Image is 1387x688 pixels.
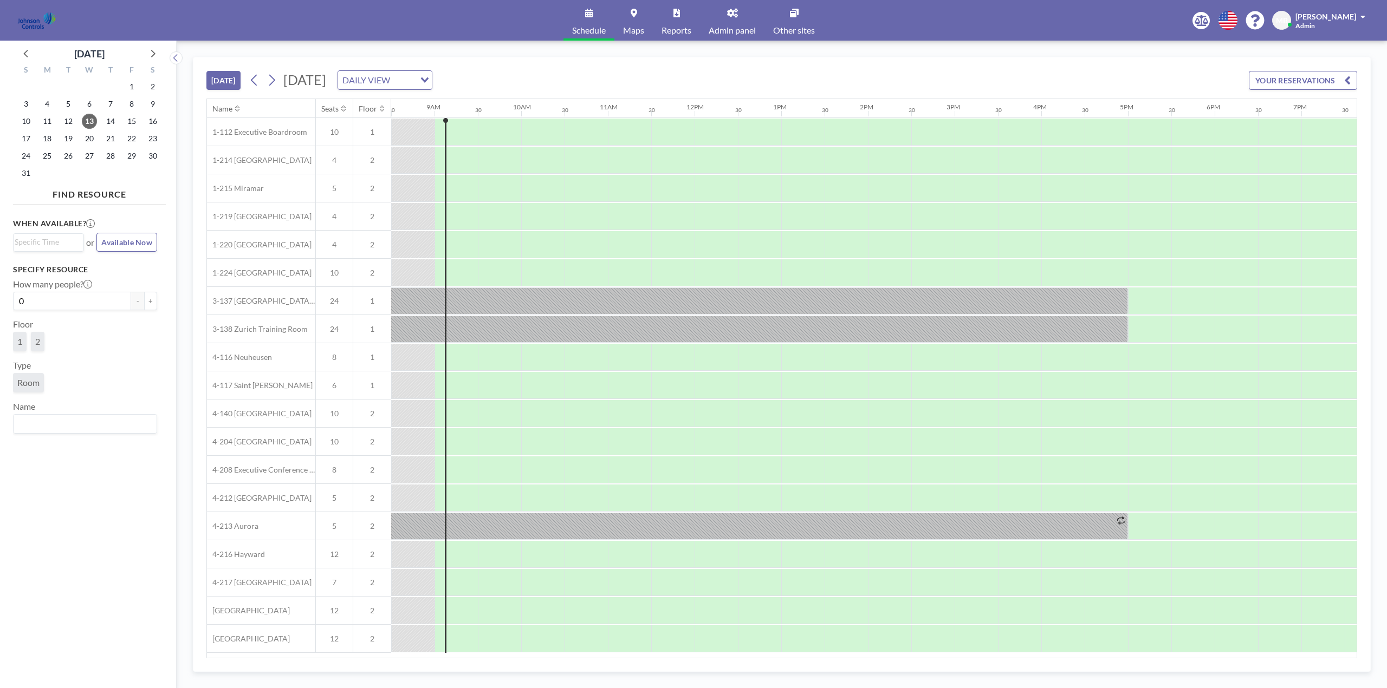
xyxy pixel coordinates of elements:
[131,292,144,310] button: -
[207,381,313,390] span: 4-117 Saint [PERSON_NAME]
[353,184,391,193] span: 2
[316,184,353,193] span: 5
[1293,103,1307,111] div: 7PM
[353,465,391,475] span: 2
[40,114,55,129] span: Monday, August 11, 2025
[316,268,353,278] span: 10
[353,634,391,644] span: 2
[124,148,139,163] span: Friday, August 29, 2025
[35,336,40,347] span: 2
[316,634,353,644] span: 12
[101,238,152,247] span: Available Now
[1276,16,1288,25] span: MB
[207,296,315,306] span: 3-137 [GEOGRAPHIC_DATA] Training Room
[316,212,353,221] span: 4
[17,377,40,388] span: Room
[144,292,157,310] button: +
[1033,103,1047,111] div: 4PM
[773,103,787,111] div: 1PM
[353,155,391,165] span: 2
[207,324,308,334] span: 3-138 Zurich Training Room
[124,96,139,112] span: Friday, August 8, 2025
[316,155,353,165] span: 4
[13,360,31,371] label: Type
[316,437,353,447] span: 10
[121,64,142,78] div: F
[15,236,77,248] input: Search for option
[37,64,58,78] div: M
[14,234,83,250] div: Search for option
[662,26,691,35] span: Reports
[316,578,353,587] span: 7
[353,296,391,306] span: 1
[316,521,353,531] span: 5
[18,131,34,146] span: Sunday, August 17, 2025
[316,549,353,559] span: 12
[316,296,353,306] span: 24
[1169,107,1175,114] div: 30
[212,104,232,114] div: Name
[1082,107,1088,114] div: 30
[353,606,391,615] span: 2
[316,324,353,334] span: 24
[353,127,391,137] span: 1
[995,107,1002,114] div: 30
[86,237,94,248] span: or
[562,107,568,114] div: 30
[124,79,139,94] span: Friday, August 1, 2025
[207,549,265,559] span: 4-216 Hayward
[207,634,290,644] span: [GEOGRAPHIC_DATA]
[1207,103,1220,111] div: 6PM
[353,381,391,390] span: 1
[207,268,312,278] span: 1-224 [GEOGRAPHIC_DATA]
[600,103,618,111] div: 11AM
[103,96,118,112] span: Thursday, August 7, 2025
[13,265,157,274] h3: Specify resource
[1295,22,1315,30] span: Admin
[359,104,377,114] div: Floor
[393,73,414,87] input: Search for option
[14,415,157,433] div: Search for option
[353,437,391,447] span: 2
[40,131,55,146] span: Monday, August 18, 2025
[61,148,76,163] span: Tuesday, August 26, 2025
[96,233,157,252] button: Available Now
[103,114,118,129] span: Thursday, August 14, 2025
[316,493,353,503] span: 5
[40,148,55,163] span: Monday, August 25, 2025
[145,131,160,146] span: Saturday, August 23, 2025
[353,324,391,334] span: 1
[353,352,391,362] span: 1
[316,606,353,615] span: 12
[353,493,391,503] span: 2
[1249,71,1357,90] button: YOUR RESERVATIONS
[338,71,432,89] div: Search for option
[513,103,531,111] div: 10AM
[207,465,315,475] span: 4-208 Executive Conference Room
[145,114,160,129] span: Saturday, August 16, 2025
[142,64,163,78] div: S
[82,114,97,129] span: Wednesday, August 13, 2025
[475,107,482,114] div: 30
[207,240,312,250] span: 1-220 [GEOGRAPHIC_DATA]
[316,409,353,418] span: 10
[316,465,353,475] span: 8
[426,103,440,111] div: 9AM
[18,166,34,181] span: Sunday, August 31, 2025
[13,185,166,200] h4: FIND RESOURCE
[909,107,915,114] div: 30
[686,103,704,111] div: 12PM
[207,184,264,193] span: 1-215 Miramar
[18,96,34,112] span: Sunday, August 3, 2025
[145,148,160,163] span: Saturday, August 30, 2025
[1342,107,1349,114] div: 30
[947,103,960,111] div: 3PM
[82,148,97,163] span: Wednesday, August 27, 2025
[18,148,34,163] span: Sunday, August 24, 2025
[388,107,395,114] div: 30
[773,26,815,35] span: Other sites
[207,127,307,137] span: 1-112 Executive Boardroom
[207,212,312,221] span: 1-219 [GEOGRAPHIC_DATA]
[1255,107,1262,114] div: 30
[17,10,56,31] img: organization-logo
